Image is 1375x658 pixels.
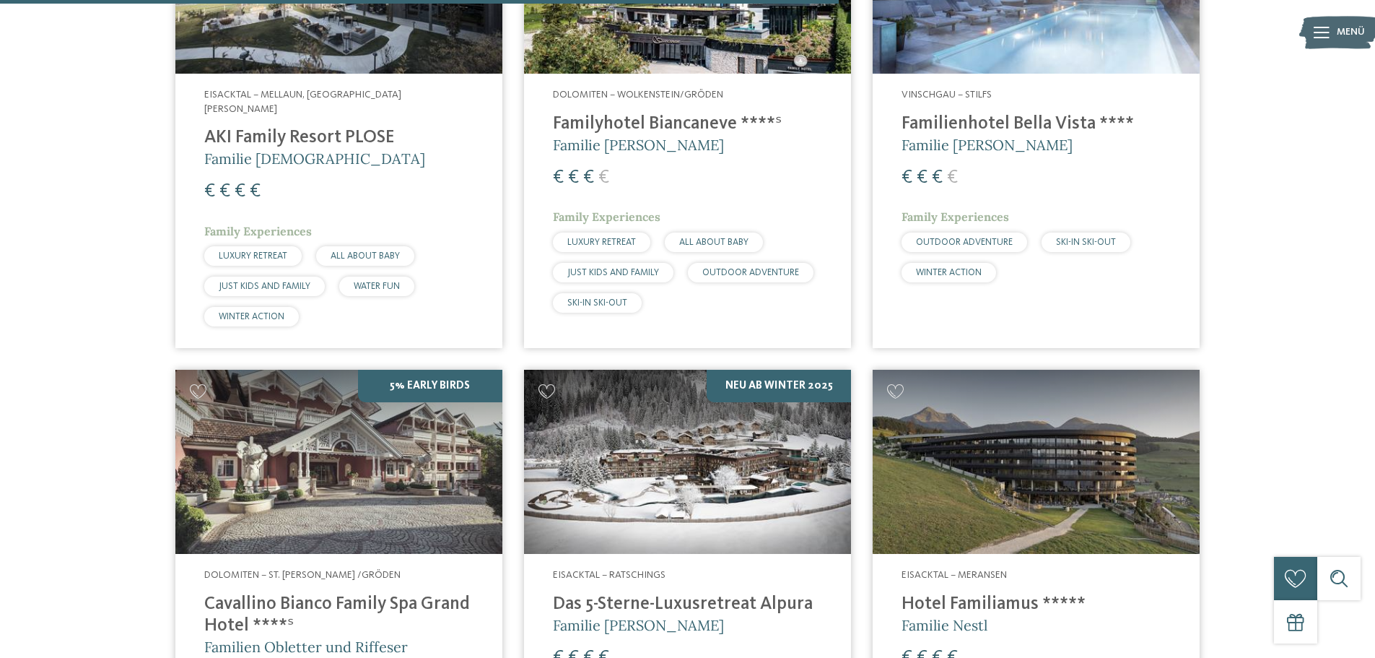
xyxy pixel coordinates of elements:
[1056,238,1116,247] span: SKI-IN SKI-OUT
[873,370,1200,554] img: Familienhotels gesucht? Hier findet ihr die besten!
[204,224,312,238] span: Family Experiences
[567,298,627,308] span: SKI-IN SKI-OUT
[916,268,982,277] span: WINTER ACTION
[567,268,659,277] span: JUST KIDS AND FAMILY
[219,312,284,321] span: WINTER ACTION
[917,168,927,187] span: €
[947,168,958,187] span: €
[553,113,822,135] h4: Familyhotel Biancaneve ****ˢ
[679,238,748,247] span: ALL ABOUT BABY
[902,113,1171,135] h4: Familienhotel Bella Vista ****
[204,638,408,656] span: Familien Obletter und Riffeser
[250,182,261,201] span: €
[204,150,425,168] span: Familie [DEMOGRAPHIC_DATA]
[219,282,310,291] span: JUST KIDS AND FAMILY
[219,182,230,201] span: €
[902,616,987,634] span: Familie Nestl
[902,168,912,187] span: €
[902,209,1009,224] span: Family Experiences
[553,209,660,224] span: Family Experiences
[568,168,579,187] span: €
[916,238,1013,247] span: OUTDOOR ADVENTURE
[553,570,665,580] span: Eisacktal – Ratschings
[553,616,724,634] span: Familie [PERSON_NAME]
[354,282,400,291] span: WATER FUN
[902,136,1073,154] span: Familie [PERSON_NAME]
[204,570,401,580] span: Dolomiten – St. [PERSON_NAME] /Gröden
[902,570,1007,580] span: Eisacktal – Meransen
[235,182,245,201] span: €
[175,370,502,554] img: Family Spa Grand Hotel Cavallino Bianco ****ˢ
[331,251,400,261] span: ALL ABOUT BABY
[567,238,636,247] span: LUXURY RETREAT
[583,168,594,187] span: €
[553,136,724,154] span: Familie [PERSON_NAME]
[702,268,799,277] span: OUTDOOR ADVENTURE
[204,127,473,149] h4: AKI Family Resort PLOSE
[524,370,851,554] img: Familienhotels gesucht? Hier findet ihr die besten!
[902,90,992,100] span: Vinschgau – Stilfs
[598,168,609,187] span: €
[204,182,215,201] span: €
[553,90,723,100] span: Dolomiten – Wolkenstein/Gröden
[553,168,564,187] span: €
[204,594,473,637] h4: Cavallino Bianco Family Spa Grand Hotel ****ˢ
[204,90,401,114] span: Eisacktal – Mellaun, [GEOGRAPHIC_DATA][PERSON_NAME]
[219,251,287,261] span: LUXURY RETREAT
[553,594,822,615] h4: Das 5-Sterne-Luxusretreat Alpura
[932,168,943,187] span: €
